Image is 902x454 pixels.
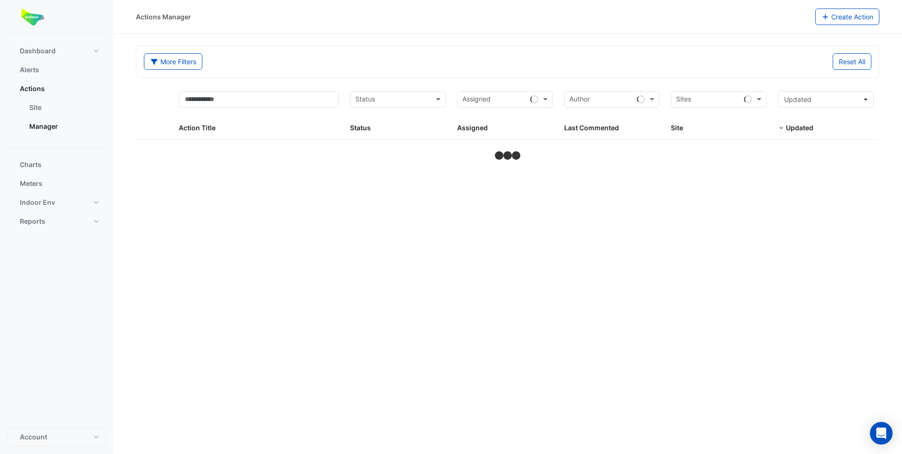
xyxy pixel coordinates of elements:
[20,84,45,93] span: Actions
[22,98,106,117] a: Site
[179,124,216,132] span: Action Title
[20,160,42,169] span: Charts
[20,46,56,56] span: Dashboard
[144,53,202,70] button: More Filters
[8,98,106,140] div: Actions
[833,53,871,70] button: Reset All
[20,65,39,75] span: Alerts
[870,422,893,445] div: Open Intercom Messenger
[350,124,371,132] span: Status
[8,174,106,193] button: Meters
[784,95,811,103] span: Updated
[20,217,45,226] span: Reports
[671,124,683,132] span: Site
[22,117,106,136] a: Manager
[778,91,874,108] button: Updated
[8,193,106,212] button: Indoor Env
[8,42,106,60] button: Dashboard
[8,79,106,98] button: Actions
[11,8,54,26] img: Company Logo
[8,155,106,174] button: Charts
[20,432,47,442] span: Account
[20,198,55,207] span: Indoor Env
[457,124,488,132] span: Assigned
[8,428,106,446] button: Account
[136,12,191,22] div: Actions Manager
[8,60,106,79] button: Alerts
[20,179,42,188] span: Meters
[564,124,619,132] span: Last Commented
[815,8,880,25] button: Create Action
[8,212,106,231] button: Reports
[786,124,813,132] span: Updated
